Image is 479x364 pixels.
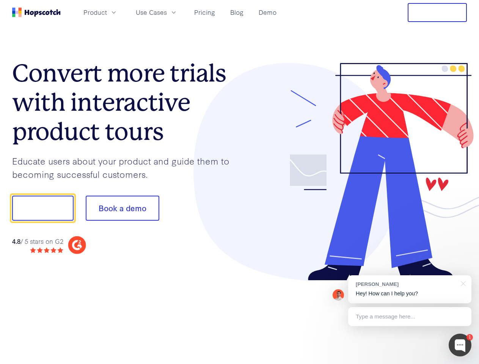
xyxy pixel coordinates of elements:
h1: Convert more trials with interactive product tours [12,59,240,146]
button: Show me! [12,196,74,221]
button: Book a demo [86,196,159,221]
a: Home [12,8,61,17]
a: Pricing [191,6,218,19]
div: 1 [466,334,473,340]
span: Use Cases [136,8,167,17]
button: Free Trial [408,3,467,22]
button: Use Cases [131,6,182,19]
span: Product [83,8,107,17]
button: Product [79,6,122,19]
img: Mark Spera [333,289,344,301]
div: [PERSON_NAME] [356,281,456,288]
div: / 5 stars on G2 [12,237,63,246]
a: Demo [256,6,280,19]
strong: 4.8 [12,237,20,245]
p: Hey! How can I help you? [356,290,464,298]
a: Blog [227,6,247,19]
div: Type a message here... [348,307,471,326]
p: Educate users about your product and guide them to becoming successful customers. [12,154,240,180]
